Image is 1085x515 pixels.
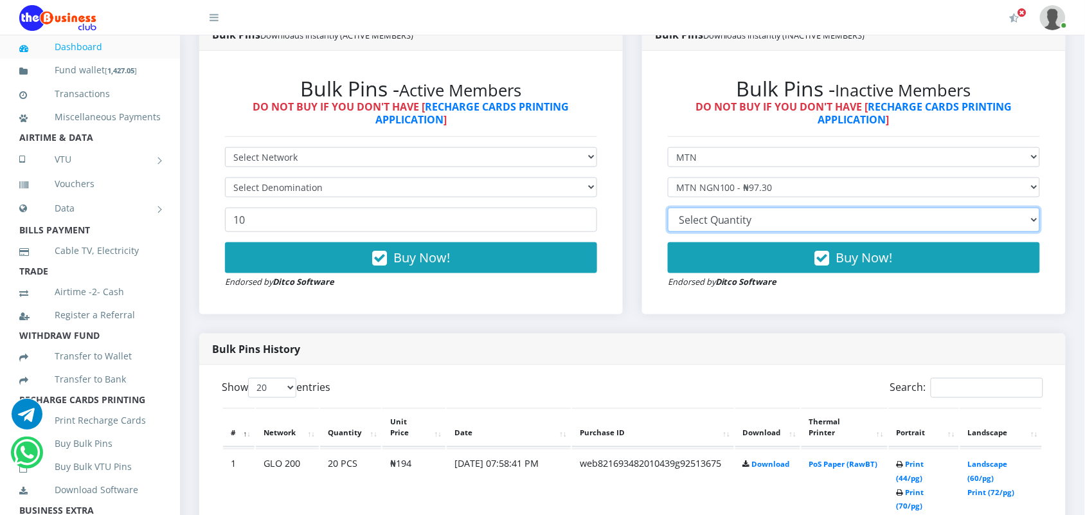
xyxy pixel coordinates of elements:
a: RECHARGE CARDS PRINTING APPLICATION [818,100,1012,126]
a: Transfer to Wallet [19,341,161,371]
th: Thermal Printer: activate to sort column ascending [802,408,888,448]
a: Vouchers [19,169,161,199]
th: Quantity: activate to sort column ascending [320,408,381,448]
a: Download [752,460,790,469]
strong: Ditco Software [715,276,777,287]
th: Landscape: activate to sort column ascending [960,408,1042,448]
input: Enter Quantity [225,208,597,232]
th: Date: activate to sort column ascending [447,408,571,448]
a: Buy Bulk Pins [19,429,161,458]
strong: Bulk Pins History [212,342,300,356]
small: Endorsed by [225,276,334,287]
small: Inactive Members [836,79,971,102]
small: Active Members [400,79,522,102]
a: RECHARGE CARDS PRINTING APPLICATION [375,100,569,126]
a: Buy Bulk VTU Pins [19,452,161,482]
a: Landscape (60/pg) [968,460,1008,483]
a: PoS Paper (RawBT) [809,460,878,469]
small: Endorsed by [668,276,777,287]
a: Cable TV, Electricity [19,236,161,266]
a: Transactions [19,79,161,109]
i: Activate Your Membership [1010,13,1019,23]
th: Purchase ID: activate to sort column ascending [572,408,734,448]
a: Chat for support [12,408,42,429]
a: Print (72/pg) [968,488,1015,498]
th: Network: activate to sort column ascending [256,408,319,448]
strong: DO NOT BUY IF YOU DON'T HAVE [ ] [696,100,1012,126]
a: Download Software [19,475,161,505]
a: VTU [19,143,161,176]
a: Transfer to Bank [19,365,161,394]
b: 1,427.05 [107,66,134,75]
a: Print (44/pg) [897,460,924,483]
a: Print (70/pg) [897,488,924,512]
h2: Bulk Pins - [225,77,597,101]
span: Activate Your Membership [1018,8,1027,17]
button: Buy Now! [225,242,597,273]
th: Unit Price: activate to sort column ascending [382,408,445,448]
label: Search: [890,378,1043,398]
th: Portrait: activate to sort column ascending [889,408,959,448]
strong: Ditco Software [273,276,334,287]
a: Register a Referral [19,300,161,330]
input: Search: [931,378,1043,398]
span: Buy Now! [393,249,450,266]
img: User [1040,5,1066,30]
span: Buy Now! [836,249,893,266]
a: Data [19,192,161,224]
h2: Bulk Pins - [668,77,1040,101]
label: Show entries [222,378,330,398]
a: Dashboard [19,32,161,62]
small: [ ] [105,66,137,75]
strong: DO NOT BUY IF YOU DON'T HAVE [ ] [253,100,569,126]
select: Showentries [248,378,296,398]
th: Download: activate to sort column ascending [735,408,800,448]
th: #: activate to sort column descending [223,408,255,448]
a: Print Recharge Cards [19,406,161,435]
a: Chat for support [13,447,40,468]
a: Airtime -2- Cash [19,277,161,307]
a: Fund wallet[1,427.05] [19,55,161,86]
a: Miscellaneous Payments [19,102,161,132]
button: Buy Now! [668,242,1040,273]
img: Logo [19,5,96,31]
